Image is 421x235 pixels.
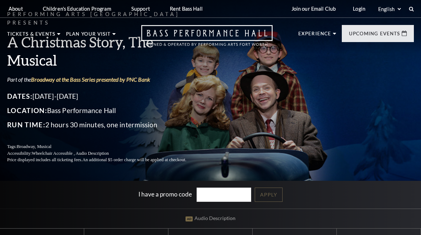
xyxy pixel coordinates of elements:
[7,91,203,102] p: [DATE]-[DATE]
[7,105,203,116] p: Bass Performance Hall
[7,32,55,40] p: Tickets & Events
[43,6,111,12] p: Children's Education Program
[7,157,203,163] p: Price displayed includes all ticketing fees.
[32,151,109,156] span: Wheelchair Accessible , Audio Description
[9,6,23,12] p: About
[82,157,186,162] span: An additional $5 order charge will be applied at checkout.
[66,32,111,40] p: Plan Your Visit
[131,6,150,12] p: Support
[7,106,47,114] span: Location:
[298,31,331,40] p: Experience
[377,6,402,12] select: Select:
[17,144,51,149] span: Broadway, Musical
[7,76,203,83] p: Part of the
[31,76,150,83] a: Broadway at the Bass Series presented by PNC Bank
[7,92,32,100] span: Dates:
[7,143,203,150] p: Tags:
[138,190,192,198] label: I have a promo code
[7,150,203,157] p: Accessibility:
[7,119,203,131] p: 2 hours 30 minutes, one intermission
[349,31,400,40] p: Upcoming Events
[170,6,203,12] p: Rent Bass Hall
[7,121,45,129] span: Run Time:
